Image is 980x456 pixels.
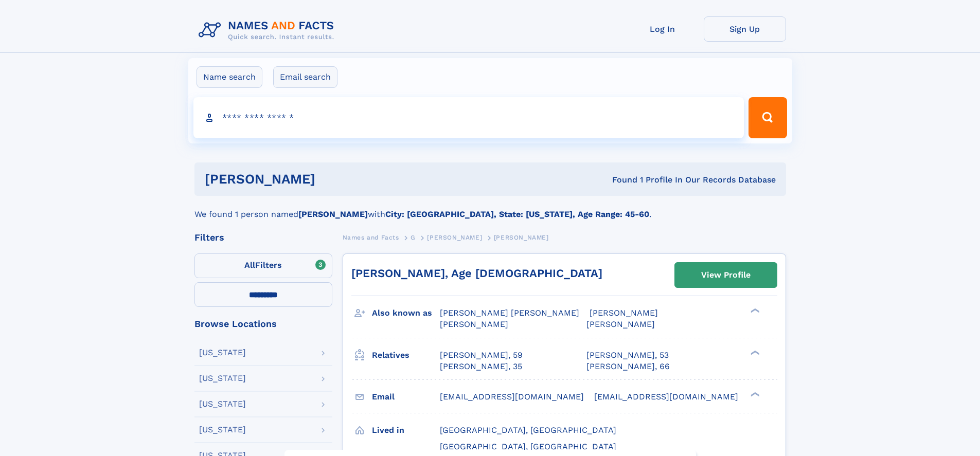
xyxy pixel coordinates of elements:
[586,350,669,361] a: [PERSON_NAME], 53
[194,196,786,221] div: We found 1 person named with .
[298,209,368,219] b: [PERSON_NAME]
[748,307,760,314] div: ❯
[748,391,760,397] div: ❯
[411,231,416,244] a: G
[199,426,246,434] div: [US_STATE]
[748,349,760,356] div: ❯
[621,16,704,42] a: Log In
[704,16,786,42] a: Sign Up
[372,422,440,439] h3: Lived in
[194,253,332,278] label: Filters
[440,361,522,372] a: [PERSON_NAME], 35
[199,374,246,382] div: [US_STATE]
[372,388,440,406] h3: Email
[440,392,584,402] span: [EMAIL_ADDRESS][DOMAIN_NAME]
[594,392,738,402] span: [EMAIL_ADDRESS][DOMAIN_NAME]
[440,308,579,318] span: [PERSON_NAME] [PERSON_NAME]
[199,349,246,357] div: [US_STATE]
[244,260,255,270] span: All
[193,97,744,138] input: search input
[427,231,482,244] a: [PERSON_NAME]
[494,234,549,241] span: [PERSON_NAME]
[440,425,616,435] span: [GEOGRAPHIC_DATA], [GEOGRAPHIC_DATA]
[586,361,670,372] a: [PERSON_NAME], 66
[701,263,751,287] div: View Profile
[749,97,787,138] button: Search Button
[590,308,658,318] span: [PERSON_NAME]
[464,174,776,186] div: Found 1 Profile In Our Records Database
[440,319,508,329] span: [PERSON_NAME]
[440,442,616,451] span: [GEOGRAPHIC_DATA], [GEOGRAPHIC_DATA]
[197,66,262,88] label: Name search
[372,346,440,364] h3: Relatives
[273,66,337,88] label: Email search
[194,319,332,329] div: Browse Locations
[194,16,343,44] img: Logo Names and Facts
[675,263,777,287] a: View Profile
[199,400,246,408] div: [US_STATE]
[343,231,399,244] a: Names and Facts
[411,234,416,241] span: G
[194,233,332,242] div: Filters
[586,319,655,329] span: [PERSON_NAME]
[205,173,464,186] h1: [PERSON_NAME]
[427,234,482,241] span: [PERSON_NAME]
[440,350,523,361] a: [PERSON_NAME], 59
[372,304,440,322] h3: Also known as
[351,267,602,280] a: [PERSON_NAME], Age [DEMOGRAPHIC_DATA]
[385,209,649,219] b: City: [GEOGRAPHIC_DATA], State: [US_STATE], Age Range: 45-60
